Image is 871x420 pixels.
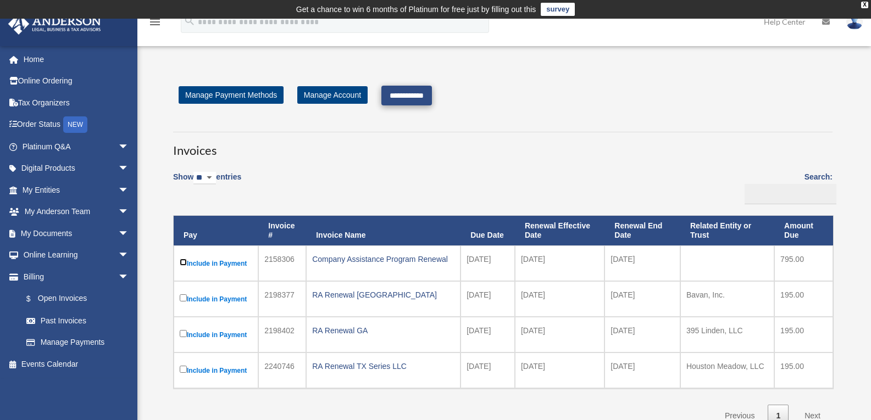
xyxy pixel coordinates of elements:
label: Include in Payment [180,363,252,377]
a: Tax Organizers [8,92,146,114]
td: 2158306 [258,245,306,281]
td: [DATE] [515,352,604,388]
td: 2240746 [258,352,306,388]
div: RA Renewal TX Series LLC [312,359,454,374]
td: [DATE] [515,317,604,352]
a: Billingarrow_drop_down [8,266,140,288]
span: arrow_drop_down [118,179,140,201]
select: Showentries [193,172,216,184]
a: $Open Invoices [15,288,135,310]
th: Amount Due: activate to sort column ascending [774,216,833,245]
i: search [184,15,196,27]
td: [DATE] [461,245,515,281]
a: My Entitiesarrow_drop_down [8,179,146,201]
img: Anderson Advisors Platinum Portal [5,13,104,35]
span: arrow_drop_down [118,201,140,223]
input: Include in Payment [180,294,187,301]
a: Online Ordering [8,70,146,92]
td: 795.00 [774,245,833,281]
a: Online Learningarrow_drop_down [8,244,146,266]
input: Include in Payment [180,330,187,337]
div: Get a chance to win 6 months of Platinum for free just by filling out this [296,3,536,16]
label: Show entries [173,170,241,195]
td: Houston Meadow, LLC [680,352,774,388]
a: My Documentsarrow_drop_down [8,222,146,244]
span: arrow_drop_down [118,136,140,158]
a: Manage Account [297,86,368,104]
a: Events Calendar [8,353,146,375]
a: Home [8,48,146,70]
a: menu [148,19,162,29]
div: NEW [63,116,87,133]
a: Order StatusNEW [8,114,146,136]
td: 195.00 [774,281,833,317]
td: [DATE] [604,317,680,352]
th: Renewal End Date: activate to sort column ascending [604,216,680,245]
label: Search: [741,170,833,204]
i: menu [148,15,162,29]
td: [DATE] [515,281,604,317]
a: survey [541,3,575,16]
a: Manage Payment Methods [179,86,284,104]
a: Digital Productsarrow_drop_down [8,158,146,180]
td: 195.00 [774,352,833,388]
td: [DATE] [461,281,515,317]
input: Include in Payment [180,259,187,266]
div: RA Renewal GA [312,323,454,338]
th: Related Entity or Trust: activate to sort column ascending [680,216,774,245]
a: Past Invoices [15,310,140,332]
input: Search: [745,184,836,205]
div: Company Assistance Program Renewal [312,251,454,267]
label: Include in Payment [180,292,252,306]
th: Pay: activate to sort column descending [174,216,258,245]
h3: Invoices [173,132,833,159]
th: Renewal Effective Date: activate to sort column ascending [515,216,604,245]
th: Invoice #: activate to sort column ascending [258,216,306,245]
td: 395 Linden, LLC [680,317,774,352]
label: Include in Payment [180,256,252,270]
a: Platinum Q&Aarrow_drop_down [8,136,146,158]
span: arrow_drop_down [118,158,140,180]
td: 2198377 [258,281,306,317]
input: Include in Payment [180,366,187,373]
td: [DATE] [604,352,680,388]
div: RA Renewal [GEOGRAPHIC_DATA] [312,287,454,303]
td: [DATE] [461,352,515,388]
td: Bavan, Inc. [680,281,774,317]
div: close [861,2,868,8]
span: $ [32,292,38,306]
th: Invoice Name: activate to sort column ascending [306,216,461,245]
td: 195.00 [774,317,833,352]
td: [DATE] [461,317,515,352]
td: 2198402 [258,317,306,352]
span: arrow_drop_down [118,244,140,267]
a: My Anderson Teamarrow_drop_down [8,201,146,223]
a: Manage Payments [15,332,140,354]
label: Include in Payment [180,328,252,341]
span: arrow_drop_down [118,266,140,288]
span: arrow_drop_down [118,222,140,245]
th: Due Date: activate to sort column ascending [461,216,515,245]
img: User Pic [846,14,863,30]
td: [DATE] [604,245,680,281]
td: [DATE] [604,281,680,317]
td: [DATE] [515,245,604,281]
